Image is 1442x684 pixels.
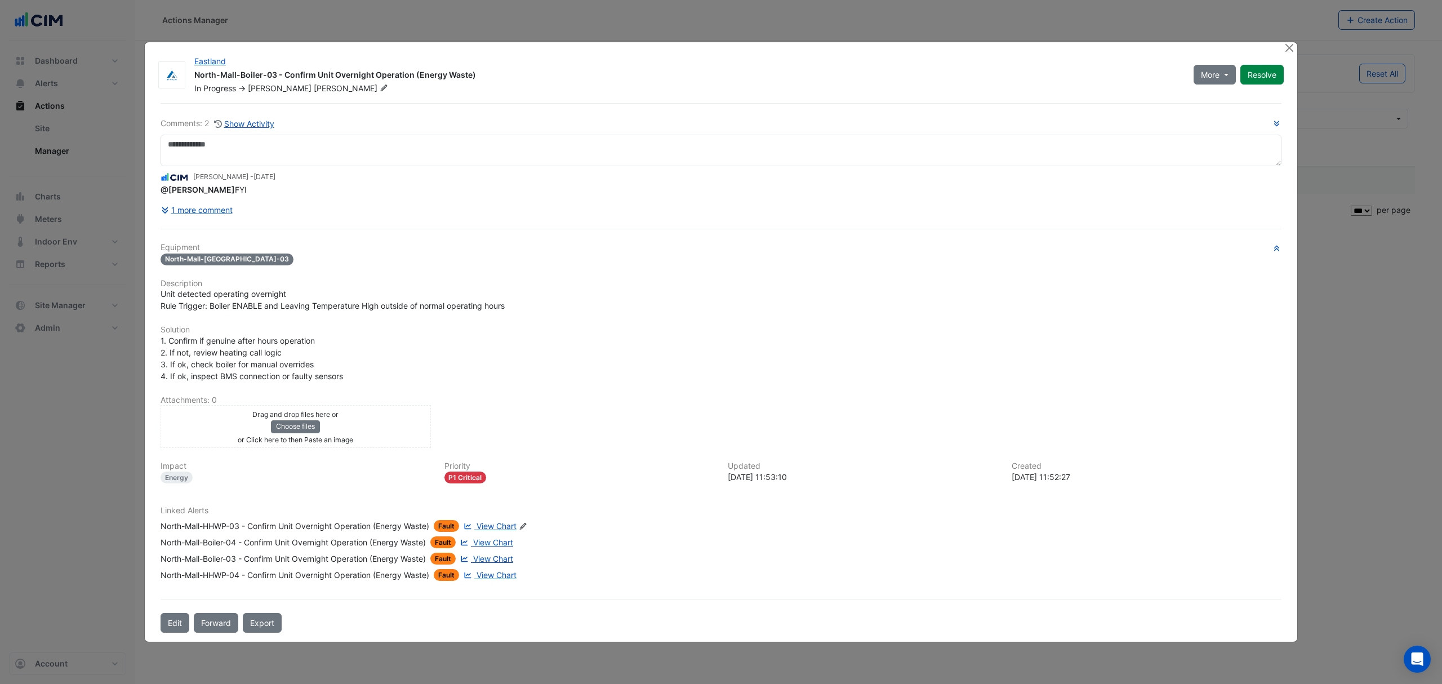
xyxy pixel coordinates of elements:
h6: Solution [161,325,1281,335]
button: Forward [194,613,238,633]
span: View Chart [477,570,517,580]
div: P1 Critical [444,472,487,483]
div: North-Mall-HHWP-03 - Confirm Unit Overnight Operation (Energy Waste) [161,520,429,532]
a: View Chart [458,553,513,565]
span: -> [238,83,246,93]
div: North-Mall-Boiler-03 - Confirm Unit Overnight Operation (Energy Waste) [161,553,426,565]
div: Energy [161,472,193,483]
span: 2025-08-06 11:53:10 [253,172,275,181]
button: More [1194,65,1236,85]
button: 1 more comment [161,200,233,220]
span: In Progress [194,83,236,93]
span: [PERSON_NAME] [248,83,311,93]
span: Fault [430,536,456,548]
button: Resolve [1240,65,1284,85]
div: North-Mall-HHWP-04 - Confirm Unit Overnight Operation (Energy Waste) [161,569,429,581]
span: Fault [434,520,459,532]
span: ajackman@airmaster.com.au [Airmaster Australia] [161,185,235,194]
span: View Chart [477,521,517,531]
h6: Linked Alerts [161,506,1281,516]
h6: Updated [728,461,998,471]
span: Fault [430,553,456,565]
small: [PERSON_NAME] - [193,172,275,182]
h6: Attachments: 0 [161,396,1281,405]
a: Eastland [194,56,226,66]
h6: Created [1012,461,1282,471]
div: Comments: 2 [161,117,275,130]
div: Open Intercom Messenger [1404,646,1431,673]
img: CIM [161,171,189,184]
div: North-Mall-Boiler-04 - Confirm Unit Overnight Operation (Energy Waste) [161,536,426,548]
img: Airmaster Australia [159,70,185,81]
h6: Equipment [161,243,1281,252]
div: [DATE] 11:53:10 [728,471,998,483]
span: 1. Confirm if genuine after hours operation 2. If not, review heating call logic 3. If ok, check ... [161,336,343,381]
span: View Chart [473,538,513,547]
small: Drag and drop files here or [252,410,339,419]
span: FYI [161,185,247,194]
small: or Click here to then Paste an image [238,436,353,444]
button: Edit [161,613,189,633]
span: [PERSON_NAME] [314,83,390,94]
fa-icon: Edit Linked Alerts [519,522,527,531]
h6: Impact [161,461,431,471]
a: View Chart [461,569,517,581]
span: More [1201,69,1220,81]
div: North-Mall-Boiler-03 - Confirm Unit Overnight Operation (Energy Waste) [194,69,1180,83]
button: Choose files [271,420,320,433]
button: Show Activity [213,117,275,130]
a: View Chart [461,520,517,532]
span: Fault [434,569,459,581]
span: Unit detected operating overnight Rule Trigger: Boiler ENABLE and Leaving Temperature High outsid... [161,289,505,310]
span: View Chart [473,554,513,563]
h6: Priority [444,461,715,471]
div: [DATE] 11:52:27 [1012,471,1282,483]
h6: Description [161,279,1281,288]
a: Export [243,613,282,633]
span: North-Mall-[GEOGRAPHIC_DATA]-03 [161,254,293,265]
a: View Chart [458,536,513,548]
button: Close [1283,42,1295,54]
